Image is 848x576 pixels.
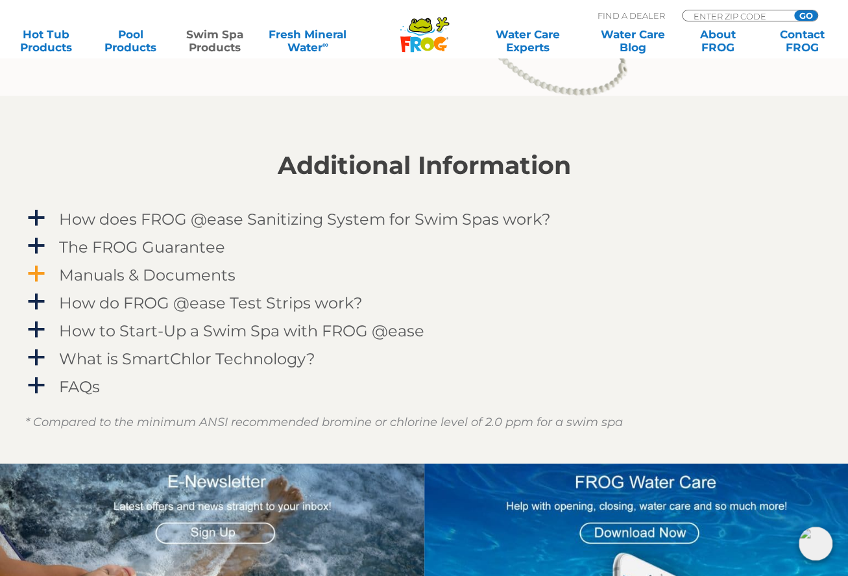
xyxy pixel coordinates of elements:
span: a [27,264,46,284]
a: a What is SmartChlor Technology? [25,347,823,371]
span: a [27,208,46,228]
a: a The FROG Guarantee [25,235,823,259]
a: a Manuals & Documents [25,263,823,287]
input: GO [794,10,818,21]
h4: What is SmartChlor Technology? [59,350,315,368]
span: a [27,292,46,312]
a: Hot TubProducts [13,28,79,54]
p: Find A Dealer [598,10,665,21]
a: Swim SpaProducts [182,28,248,54]
h4: FAQs [59,378,100,395]
a: ContactFROG [769,28,835,54]
span: a [27,320,46,340]
h2: Additional Information [25,151,823,180]
img: openIcon [799,527,832,560]
a: PoolProducts [97,28,163,54]
a: Fresh MineralWater∞ [267,28,349,54]
span: a [27,376,46,395]
a: Water CareBlog [600,28,666,54]
h4: How to Start-Up a Swim Spa with FROG @ease [59,322,424,340]
em: * Compared to the minimum ANSI recommended bromine or chlorine level of 2.0 ppm for a swim spa [25,415,623,429]
h4: How do FROG @ease Test Strips work? [59,294,363,312]
a: a How does FROG @ease Sanitizing System for Swim Spas work? [25,207,823,231]
a: a FAQs [25,375,823,399]
span: a [27,236,46,256]
sup: ∞ [322,40,328,49]
h4: How does FROG @ease Sanitizing System for Swim Spas work? [59,210,551,228]
span: a [27,348,46,368]
a: Water CareExperts [474,28,581,54]
input: Zip Code Form [692,10,780,21]
a: a How do FROG @ease Test Strips work? [25,291,823,315]
h4: The FROG Guarantee [59,238,225,256]
a: AboutFROG [684,28,750,54]
h4: Manuals & Documents [59,266,236,284]
a: a How to Start-Up a Swim Spa with FROG @ease [25,319,823,343]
